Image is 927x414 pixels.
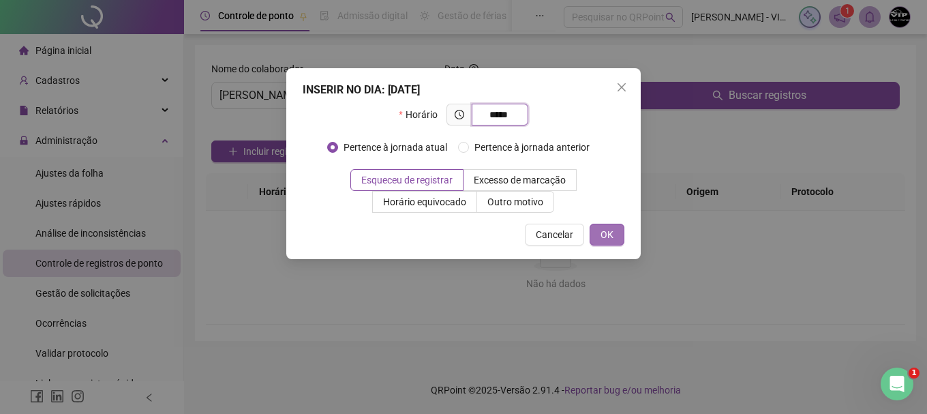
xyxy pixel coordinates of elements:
button: Cancelar [525,224,584,246]
span: Horário equivocado [383,196,466,207]
span: close [616,82,627,93]
span: Cancelar [536,227,573,242]
span: clock-circle [455,110,464,119]
span: Outro motivo [487,196,543,207]
iframe: Intercom live chat [881,368,913,400]
span: Esqueceu de registrar [361,175,453,186]
span: Pertence à jornada atual [338,140,453,155]
span: Pertence à jornada anterior [469,140,595,155]
button: Close [611,76,633,98]
span: Excesso de marcação [474,175,566,186]
button: OK [590,224,624,246]
div: INSERIR NO DIA : [DATE] [303,82,624,98]
span: 1 [909,368,920,379]
span: OK [601,227,613,242]
label: Horário [399,104,446,125]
